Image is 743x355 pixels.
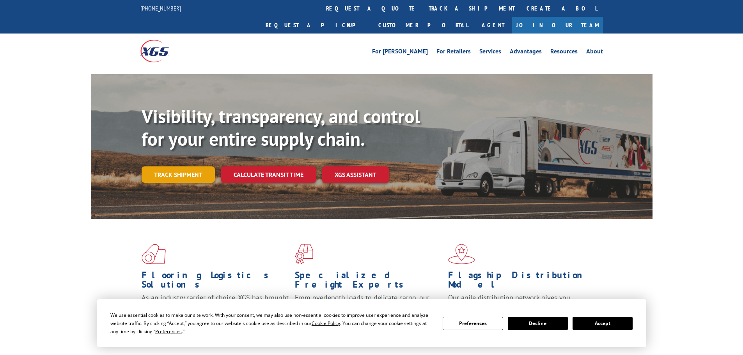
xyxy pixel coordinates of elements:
[448,244,475,264] img: xgs-icon-flagship-distribution-model-red
[510,48,542,57] a: Advantages
[142,104,420,151] b: Visibility, transparency, and control for your entire supply chain.
[140,4,181,12] a: [PHONE_NUMBER]
[479,48,501,57] a: Services
[142,166,215,183] a: Track shipment
[586,48,603,57] a: About
[97,299,646,347] div: Cookie Consent Prompt
[508,317,568,330] button: Decline
[260,17,372,34] a: Request a pickup
[448,293,592,311] span: Our agile distribution network gives you nationwide inventory management on demand.
[443,317,503,330] button: Preferences
[372,48,428,57] a: For [PERSON_NAME]
[142,270,289,293] h1: Flooring Logistics Solutions
[474,17,512,34] a: Agent
[322,166,389,183] a: XGS ASSISTANT
[221,166,316,183] a: Calculate transit time
[295,244,313,264] img: xgs-icon-focused-on-flooring-red
[155,328,182,335] span: Preferences
[448,270,596,293] h1: Flagship Distribution Model
[142,244,166,264] img: xgs-icon-total-supply-chain-intelligence-red
[436,48,471,57] a: For Retailers
[142,293,289,321] span: As an industry carrier of choice, XGS has brought innovation and dedication to flooring logistics...
[372,17,474,34] a: Customer Portal
[110,311,433,336] div: We use essential cookies to make our site work. With your consent, we may also use non-essential ...
[550,48,578,57] a: Resources
[295,270,442,293] h1: Specialized Freight Experts
[312,320,340,327] span: Cookie Policy
[573,317,633,330] button: Accept
[295,293,442,328] p: From overlength loads to delicate cargo, our experienced staff knows the best way to move your fr...
[512,17,603,34] a: Join Our Team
